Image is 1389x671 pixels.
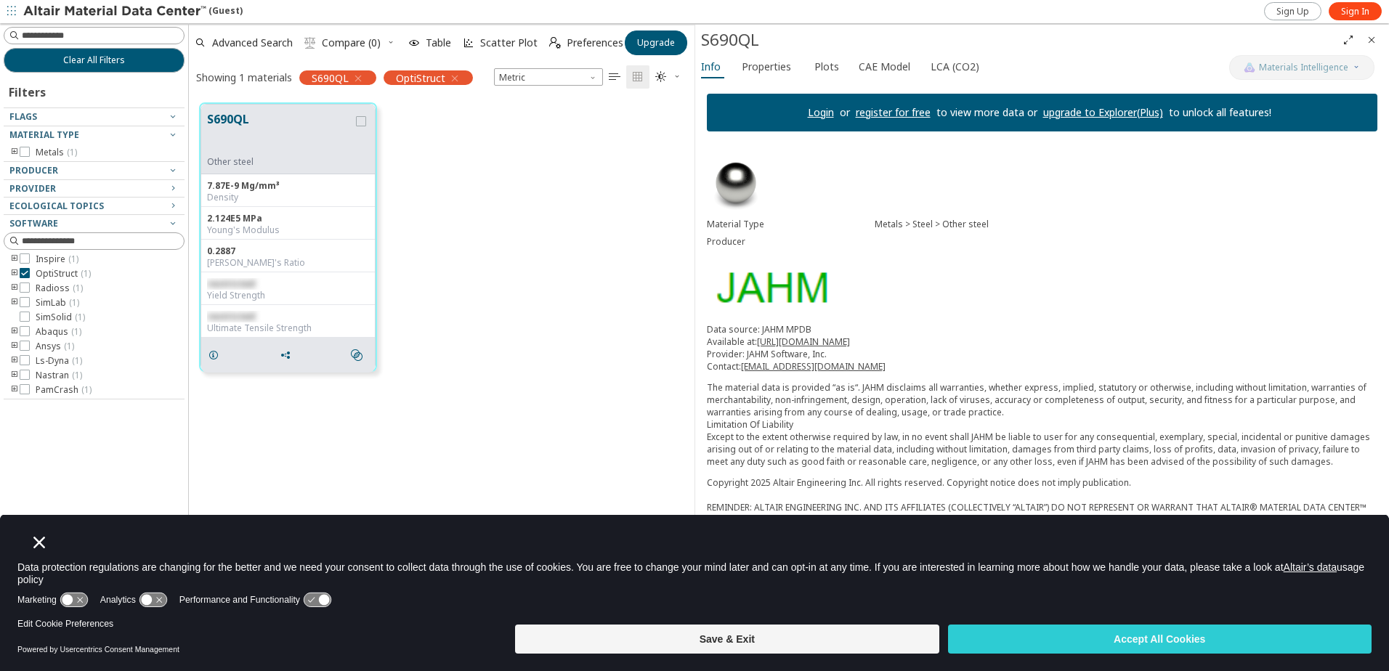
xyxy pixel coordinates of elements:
span: ( 1 ) [64,340,74,352]
a: register for free [856,105,931,119]
div: Copyright 2025 Altair Engineering Inc. All rights reserved. Copyright notice does not imply publi... [707,476,1377,587]
p: to unlock all features! [1163,105,1277,120]
button: Provider [4,180,185,198]
button: Clear All Filters [4,48,185,73]
span: Plots [814,55,839,78]
span: ( 1 ) [73,282,83,294]
a: upgrade to Explorer(Plus) [1043,105,1163,119]
span: ( 1 ) [68,253,78,265]
span: ( 1 ) [69,296,79,309]
span: restricted [207,277,255,290]
span: Table [426,38,451,48]
span: Upgrade [637,37,675,49]
span: ( 1 ) [75,311,85,323]
div: Producer [707,236,875,248]
div: Showing 1 materials [196,70,292,84]
i:  [304,37,316,49]
span: Nastran [36,370,82,381]
div: Unit System [494,68,603,86]
div: Young's Modulus [207,224,369,236]
i: toogle group [9,326,20,338]
span: Preferences [567,38,623,48]
span: Inspire [36,253,78,265]
span: Producer [9,164,58,176]
i:  [655,71,667,83]
div: Other steel [207,156,353,168]
div: Metals > Steel > Other steel [875,219,1377,230]
button: Producer [4,162,185,179]
a: Login [808,105,834,119]
a: [URL][DOMAIN_NAME] [757,335,850,348]
img: Altair Material Data Center [23,4,208,19]
span: Info [701,55,721,78]
span: OptiStruct [396,71,445,84]
button: Similar search [344,341,375,370]
span: Provider [9,182,56,195]
span: Ecological Topics [9,200,104,212]
img: Logo - Provider [707,262,835,312]
img: AI Copilot [1244,62,1255,73]
i: toogle group [9,297,20,309]
span: S690QL [312,71,349,84]
div: grid [189,92,694,627]
div: 2.124E5 MPa [207,213,369,224]
div: Density [207,192,369,203]
button: Material Type [4,126,185,144]
i: toogle group [9,253,20,265]
button: Upgrade [625,30,687,55]
i: toogle group [9,282,20,294]
i: toogle group [9,355,20,367]
span: SimLab [36,297,79,309]
i: toogle group [9,341,20,352]
i:  [609,71,620,83]
span: CAE Model [859,55,910,78]
div: Material Type [707,219,875,230]
span: Radioss [36,282,83,294]
span: Ls-Dyna [36,355,82,367]
i: toogle group [9,147,20,158]
a: [EMAIL_ADDRESS][DOMAIN_NAME] [741,360,886,373]
i: toogle group [9,384,20,396]
i: toogle group [9,268,20,280]
span: restricted [207,310,255,322]
span: Software [9,217,58,229]
a: Sign Up [1264,2,1321,20]
p: or [834,105,856,120]
span: Clear All Filters [63,54,125,66]
span: Materials Intelligence [1259,62,1348,73]
button: S690QL [207,110,353,156]
p: Data source: JAHM MPDB Available at: Provider: JAHM Software, Inc. Contact: [707,323,1377,373]
span: ( 1 ) [71,325,81,338]
button: Software [4,215,185,232]
button: Share [273,341,304,370]
span: ( 1 ) [72,354,82,367]
span: Ansys [36,341,74,352]
div: [PERSON_NAME]'s Ratio [207,257,369,269]
p: The material data is provided “as is“. JAHM disclaims all warranties, whether express, implied, s... [707,381,1377,468]
p: to view more data or [931,105,1043,120]
div: 7.87E-9 Mg/mm³ [207,180,369,192]
span: Sign In [1341,6,1369,17]
div: Yield Strength [207,290,369,301]
i: toogle group [9,370,20,381]
a: Sign In [1329,2,1382,20]
div: Ultimate Tensile Strength [207,322,369,334]
button: Tile View [626,65,649,89]
div: Filters [4,73,53,107]
span: Material Type [9,129,79,141]
span: Abaqus [36,326,81,338]
span: SimSolid [36,312,85,323]
span: Properties [742,55,791,78]
span: Scatter Plot [480,38,538,48]
span: ( 1 ) [81,383,92,396]
span: Flags [9,110,37,123]
button: Theme [649,65,687,89]
span: ( 1 ) [67,146,77,158]
span: ( 1 ) [81,267,91,280]
i:  [632,71,644,83]
span: PamCrash [36,384,92,396]
div: (Guest) [23,4,243,19]
span: ( 1 ) [72,369,82,381]
button: Table View [603,65,626,89]
button: Details [201,341,232,370]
